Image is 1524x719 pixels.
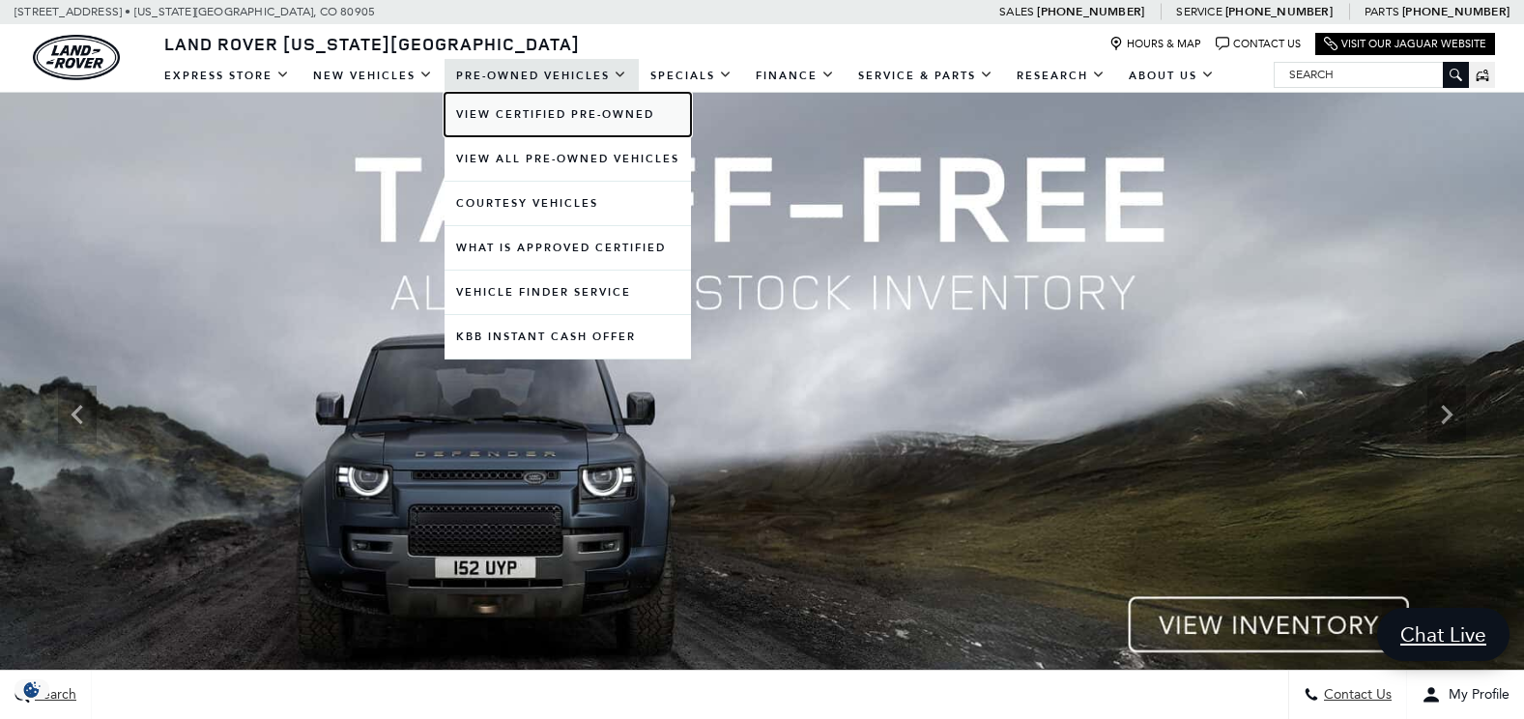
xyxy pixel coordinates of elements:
[1216,37,1301,51] a: Contact Us
[445,271,691,314] a: Vehicle Finder Service
[153,59,1226,93] nav: Main Navigation
[445,182,691,225] a: Courtesy Vehicles
[14,5,375,18] a: [STREET_ADDRESS] • [US_STATE][GEOGRAPHIC_DATA], CO 80905
[744,59,847,93] a: Finance
[1407,671,1524,719] button: Open user profile menu
[1109,37,1201,51] a: Hours & Map
[999,5,1034,18] span: Sales
[1275,63,1468,86] input: Search
[164,32,580,55] span: Land Rover [US_STATE][GEOGRAPHIC_DATA]
[1319,687,1392,704] span: Contact Us
[1402,4,1510,19] a: [PHONE_NUMBER]
[1225,4,1333,19] a: [PHONE_NUMBER]
[1441,687,1510,704] span: My Profile
[153,32,591,55] a: Land Rover [US_STATE][GEOGRAPHIC_DATA]
[847,59,1005,93] a: Service & Parts
[33,35,120,80] a: land-rover
[1117,59,1226,93] a: About Us
[445,315,691,359] a: KBB Instant Cash Offer
[445,59,639,93] a: Pre-Owned Vehicles
[1176,5,1222,18] span: Service
[302,59,445,93] a: New Vehicles
[1391,621,1496,647] span: Chat Live
[445,93,691,136] a: View Certified Pre-Owned
[1037,4,1144,19] a: [PHONE_NUMBER]
[1324,37,1486,51] a: Visit Our Jaguar Website
[1427,386,1466,444] div: Next
[153,59,302,93] a: EXPRESS STORE
[10,679,54,700] img: Opt-Out Icon
[1365,5,1399,18] span: Parts
[1005,59,1117,93] a: Research
[33,35,120,80] img: Land Rover
[1377,608,1510,661] a: Chat Live
[445,226,691,270] a: What Is Approved Certified
[445,137,691,181] a: View All Pre-Owned Vehicles
[58,386,97,444] div: Previous
[10,679,54,700] section: Click to Open Cookie Consent Modal
[639,59,744,93] a: Specials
